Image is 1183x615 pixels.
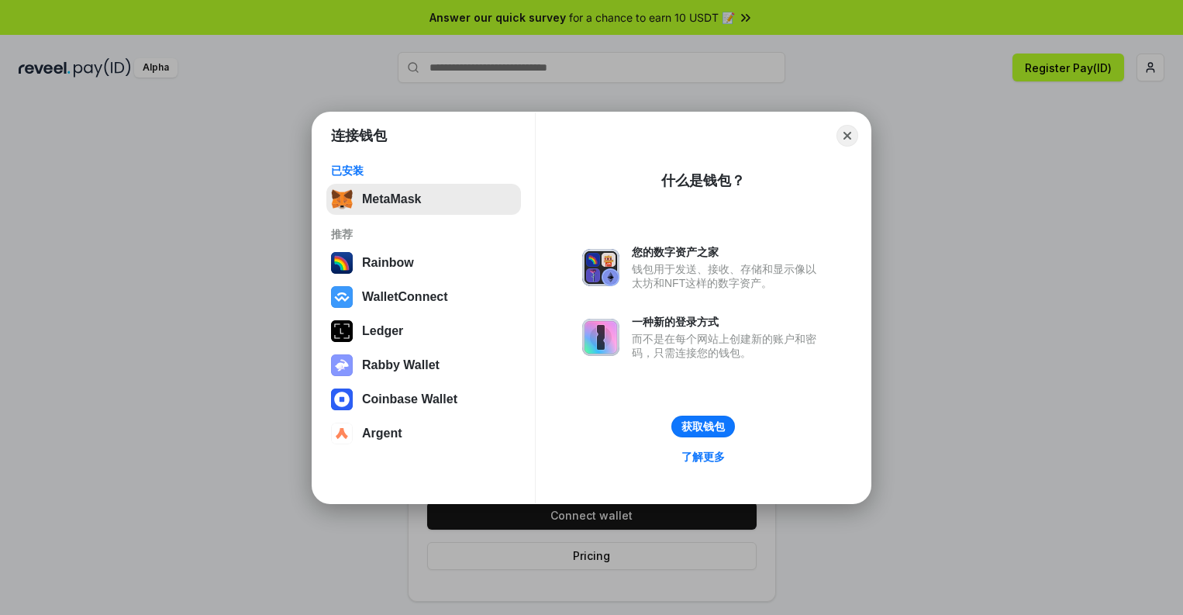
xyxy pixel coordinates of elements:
img: svg+xml,%3Csvg%20xmlns%3D%22http%3A%2F%2Fwww.w3.org%2F2000%2Fsvg%22%20width%3D%2228%22%20height%3... [331,320,353,342]
button: MetaMask [326,184,521,215]
div: 钱包用于发送、接收、存储和显示像以太坊和NFT这样的数字资产。 [632,262,824,290]
div: Ledger [362,324,403,338]
div: 您的数字资产之家 [632,245,824,259]
img: svg+xml,%3Csvg%20width%3D%22120%22%20height%3D%22120%22%20viewBox%3D%220%200%20120%20120%22%20fil... [331,252,353,274]
button: WalletConnect [326,282,521,313]
div: 获取钱包 [681,420,725,434]
div: WalletConnect [362,290,448,304]
button: Rainbow [326,247,521,278]
div: Argent [362,427,402,441]
div: 而不是在每个网站上创建新的账户和密码，只需连接您的钱包。 [632,332,824,360]
div: Coinbase Wallet [362,392,457,406]
div: MetaMask [362,192,421,206]
img: svg+xml,%3Csvg%20xmlns%3D%22http%3A%2F%2Fwww.w3.org%2F2000%2Fsvg%22%20fill%3D%22none%22%20viewBox... [331,354,353,376]
div: 了解更多 [681,450,725,464]
a: 了解更多 [672,447,734,467]
div: Rabby Wallet [362,358,440,372]
div: 推荐 [331,227,516,241]
img: svg+xml,%3Csvg%20xmlns%3D%22http%3A%2F%2Fwww.w3.org%2F2000%2Fsvg%22%20fill%3D%22none%22%20viewBox... [582,319,619,356]
button: Rabby Wallet [326,350,521,381]
button: Argent [326,418,521,449]
button: Close [836,125,858,147]
h1: 连接钱包 [331,126,387,145]
img: svg+xml,%3Csvg%20width%3D%2228%22%20height%3D%2228%22%20viewBox%3D%220%200%2028%2028%22%20fill%3D... [331,389,353,410]
button: 获取钱包 [671,416,735,437]
button: Coinbase Wallet [326,384,521,415]
div: Rainbow [362,256,414,270]
img: svg+xml,%3Csvg%20width%3D%2228%22%20height%3D%2228%22%20viewBox%3D%220%200%2028%2028%22%20fill%3D... [331,286,353,308]
img: svg+xml,%3Csvg%20width%3D%2228%22%20height%3D%2228%22%20viewBox%3D%220%200%2028%2028%22%20fill%3D... [331,423,353,444]
img: svg+xml,%3Csvg%20fill%3D%22none%22%20height%3D%2233%22%20viewBox%3D%220%200%2035%2033%22%20width%... [331,188,353,210]
div: 一种新的登录方式 [632,315,824,329]
div: 已安装 [331,164,516,178]
img: svg+xml,%3Csvg%20xmlns%3D%22http%3A%2F%2Fwww.w3.org%2F2000%2Fsvg%22%20fill%3D%22none%22%20viewBox... [582,249,619,286]
button: Ledger [326,316,521,347]
div: 什么是钱包？ [661,171,745,190]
